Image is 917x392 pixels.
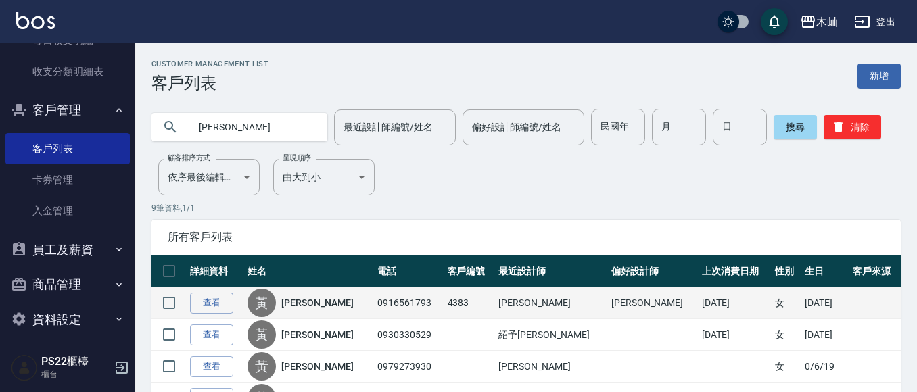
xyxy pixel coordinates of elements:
[248,320,276,349] div: 黃
[5,164,130,195] a: 卡券管理
[189,109,316,145] input: 搜尋關鍵字
[41,368,110,381] p: 櫃台
[190,356,233,377] a: 查看
[608,255,699,287] th: 偏好設計師
[5,56,130,87] a: 收支分類明細表
[281,360,353,373] a: [PERSON_NAME]
[801,319,849,351] td: [DATE]
[772,287,801,319] td: 女
[849,255,901,287] th: 客戶來源
[5,302,130,337] button: 資料設定
[801,255,849,287] th: 生日
[248,289,276,317] div: 黃
[190,293,233,314] a: 查看
[495,351,607,383] td: [PERSON_NAME]
[699,287,772,319] td: [DATE]
[281,328,353,341] a: [PERSON_NAME]
[801,351,849,383] td: 0/6/19
[824,115,881,139] button: 清除
[151,74,268,93] h3: 客戶列表
[11,354,38,381] img: Person
[151,202,901,214] p: 9 筆資料, 1 / 1
[495,319,607,351] td: 紹予[PERSON_NAME]
[772,255,801,287] th: 性別
[5,93,130,128] button: 客戶管理
[699,255,772,287] th: 上次消費日期
[801,287,849,319] td: [DATE]
[772,351,801,383] td: 女
[5,195,130,226] a: 入金管理
[374,351,444,383] td: 0979273930
[281,296,353,310] a: [PERSON_NAME]
[16,12,55,29] img: Logo
[761,8,788,35] button: save
[772,319,801,351] td: 女
[248,352,276,381] div: 黃
[444,255,496,287] th: 客戶編號
[5,267,130,302] button: 商品管理
[168,153,210,163] label: 顧客排序方式
[795,8,843,36] button: 木屾
[495,255,607,287] th: 最近設計師
[283,153,311,163] label: 呈現順序
[699,319,772,351] td: [DATE]
[444,287,496,319] td: 4383
[273,159,375,195] div: 由大到小
[495,287,607,319] td: [PERSON_NAME]
[41,355,110,368] h5: PS22櫃檯
[5,133,130,164] a: 客戶列表
[244,255,374,287] th: 姓名
[168,230,885,244] span: 所有客戶列表
[849,9,901,34] button: 登出
[5,232,130,268] button: 員工及薪資
[816,14,838,30] div: 木屾
[774,115,817,139] button: 搜尋
[374,319,444,351] td: 0930330529
[374,287,444,319] td: 0916561793
[187,255,244,287] th: 詳細資料
[857,64,901,89] a: 新增
[158,159,260,195] div: 依序最後編輯時間
[151,59,268,68] h2: Customer Management List
[374,255,444,287] th: 電話
[190,324,233,345] a: 查看
[608,287,699,319] td: [PERSON_NAME]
